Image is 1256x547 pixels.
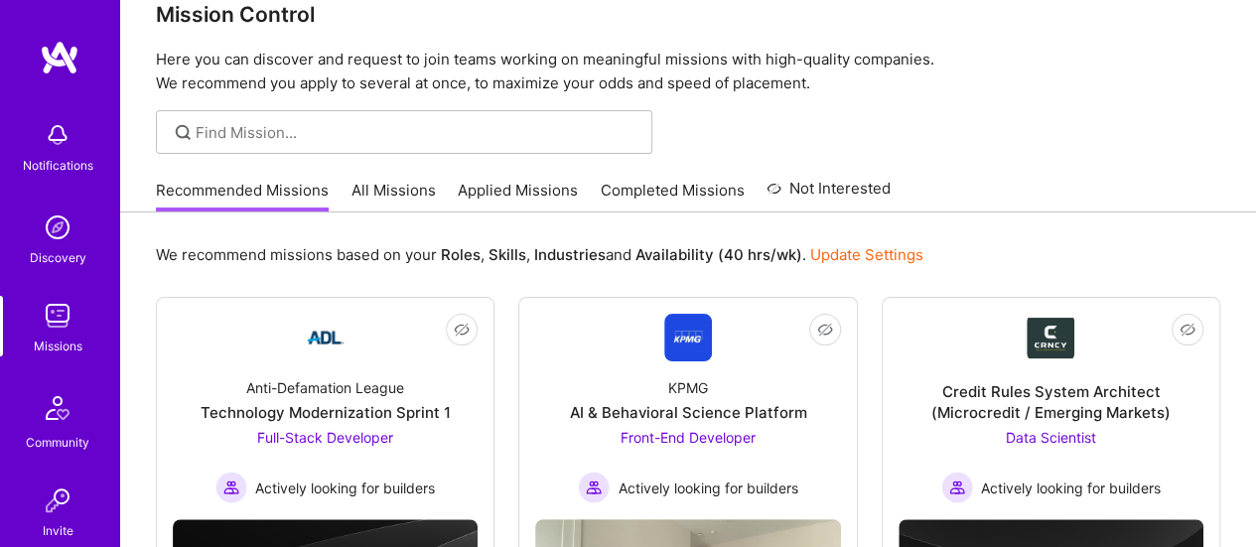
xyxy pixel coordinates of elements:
[196,122,637,143] input: Find Mission...
[38,115,77,155] img: bell
[899,381,1203,423] div: Credit Rules System Architect (Microcredit / Emerging Markets)
[30,247,86,268] div: Discovery
[257,429,393,446] span: Full-Stack Developer
[981,478,1161,498] span: Actively looking for builders
[899,314,1203,503] a: Company LogoCredit Rules System Architect (Microcredit / Emerging Markets)Data Scientist Actively...
[601,180,745,212] a: Completed Missions
[23,155,93,176] div: Notifications
[618,478,797,498] span: Actively looking for builders
[441,245,481,264] b: Roles
[351,180,436,212] a: All Missions
[941,472,973,503] img: Actively looking for builders
[1180,322,1195,338] i: icon EyeClosed
[156,2,1220,27] h3: Mission Control
[664,314,712,361] img: Company Logo
[43,520,73,541] div: Invite
[34,384,81,432] img: Community
[40,40,79,75] img: logo
[156,244,923,265] p: We recommend missions based on your , , and .
[255,478,435,498] span: Actively looking for builders
[38,207,77,247] img: discovery
[38,480,77,520] img: Invite
[1006,429,1096,446] span: Data Scientist
[302,314,349,361] img: Company Logo
[810,245,923,264] a: Update Settings
[173,314,478,503] a: Company LogoAnti-Defamation LeagueTechnology Modernization Sprint 1Full-Stack Developer Actively ...
[488,245,526,264] b: Skills
[34,336,82,356] div: Missions
[156,180,329,212] a: Recommended Missions
[38,296,77,336] img: teamwork
[201,402,451,423] div: Technology Modernization Sprint 1
[156,48,1220,95] p: Here you can discover and request to join teams working on meaningful missions with high-quality ...
[458,180,578,212] a: Applied Missions
[578,472,610,503] img: Actively looking for builders
[817,322,833,338] i: icon EyeClosed
[215,472,247,503] img: Actively looking for builders
[767,177,891,212] a: Not Interested
[1027,318,1074,358] img: Company Logo
[569,402,806,423] div: AI & Behavioral Science Platform
[668,377,708,398] div: KPMG
[26,432,89,453] div: Community
[635,245,802,264] b: Availability (40 hrs/wk)
[454,322,470,338] i: icon EyeClosed
[246,377,404,398] div: Anti-Defamation League
[621,429,756,446] span: Front-End Developer
[534,245,606,264] b: Industries
[172,121,195,144] i: icon SearchGrey
[535,314,840,503] a: Company LogoKPMGAI & Behavioral Science PlatformFront-End Developer Actively looking for builders...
